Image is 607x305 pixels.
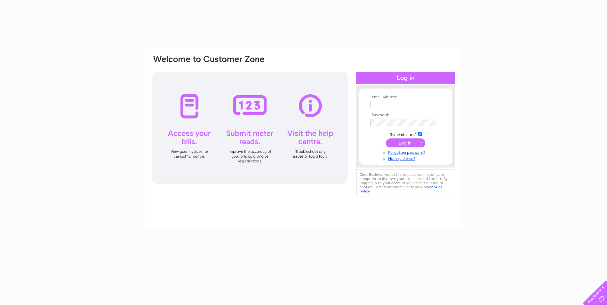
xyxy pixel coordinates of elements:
[356,169,455,197] div: Clear Business would like to place cookies on your computer to improve your experience of the sit...
[370,155,443,161] a: Not registered?
[369,95,443,99] th: Email Address:
[360,185,442,193] a: cookies policy
[369,131,443,137] td: Remember me?
[386,138,425,147] input: Submit
[370,149,443,155] a: Forgotten password?
[369,113,443,117] th: Password:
